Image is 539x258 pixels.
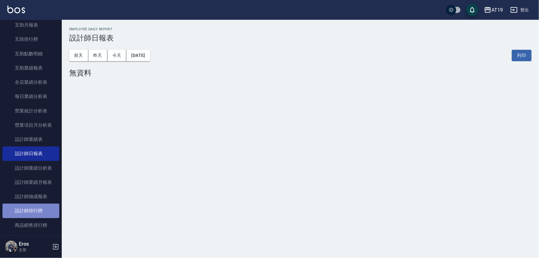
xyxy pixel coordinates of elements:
button: 昨天 [88,50,107,61]
p: 主管 [19,247,50,253]
button: 列印 [512,50,532,61]
a: 設計師業績分析表 [2,161,59,175]
button: 今天 [107,50,127,61]
h3: 設計師日報表 [69,34,532,42]
a: 商品消耗明細 [2,232,59,247]
a: 互助點數明細 [2,47,59,61]
button: save [466,4,478,16]
button: AT19 [482,4,505,16]
img: Logo [7,6,25,13]
a: 每日業績分析表 [2,89,59,104]
div: 無資料 [69,69,532,77]
img: Person [5,241,17,253]
div: AT19 [491,6,503,14]
button: 前天 [69,50,88,61]
a: 營業項目月分析表 [2,118,59,132]
a: 商品銷售排行榜 [2,218,59,232]
h5: Eros [19,241,50,247]
a: 營業統計分析表 [2,104,59,118]
a: 設計師業績表 [2,132,59,146]
a: 全店業績分析表 [2,75,59,89]
a: 設計師業績月報表 [2,175,59,189]
a: 設計師排行榜 [2,204,59,218]
a: 設計師抽成報表 [2,189,59,204]
a: 互助月報表 [2,18,59,32]
button: [DATE] [126,50,150,61]
a: 互助排行榜 [2,32,59,46]
a: 設計師日報表 [2,146,59,161]
h2: Employee Daily Report [69,27,532,31]
a: 互助業績報表 [2,61,59,75]
button: 登出 [508,4,532,16]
